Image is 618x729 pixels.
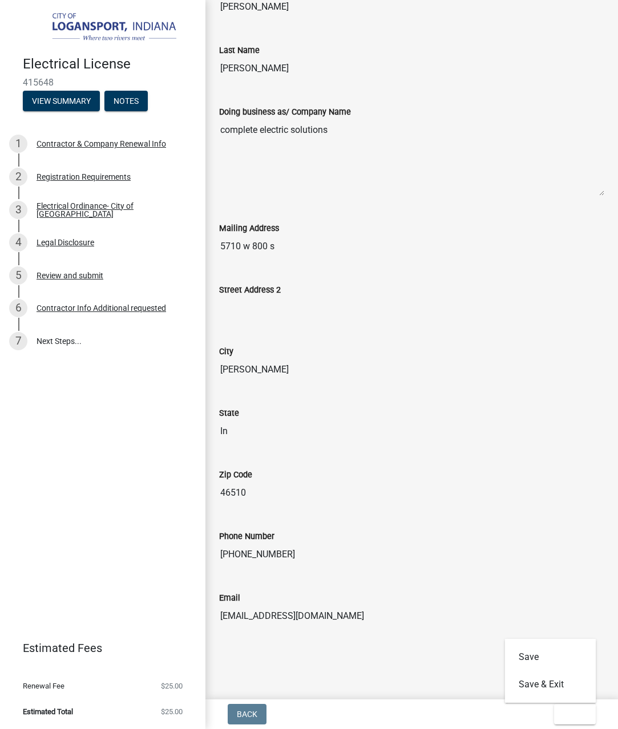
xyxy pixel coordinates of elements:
[104,97,148,106] wm-modal-confirm: Notes
[37,304,166,312] div: Contractor Info Additional requested
[37,140,166,148] div: Contractor & Company Renewal Info
[37,173,131,181] div: Registration Requirements
[219,286,281,294] label: Street Address 2
[228,704,266,724] button: Back
[554,704,596,724] button: Exit
[505,639,596,703] div: Exit
[23,708,73,715] span: Estimated Total
[37,272,103,280] div: Review and submit
[104,91,148,111] button: Notes
[23,56,196,72] h4: Electrical License
[9,332,27,350] div: 7
[505,671,596,698] button: Save & Exit
[9,637,187,659] a: Estimated Fees
[23,12,187,44] img: City of Logansport, Indiana
[219,594,240,602] label: Email
[37,202,187,218] div: Electrical Ordinance- City of [GEOGRAPHIC_DATA]
[9,233,27,252] div: 4
[219,119,604,196] textarea: complete electric solutions
[161,708,183,715] span: $25.00
[37,238,94,246] div: Legal Disclosure
[161,682,183,690] span: $25.00
[23,77,183,88] span: 415648
[563,710,580,719] span: Exit
[9,135,27,153] div: 1
[237,710,257,719] span: Back
[23,682,64,690] span: Renewal Fee
[219,47,260,55] label: Last Name
[219,348,233,356] label: City
[219,533,274,541] label: Phone Number
[219,225,279,233] label: Mailing Address
[23,97,100,106] wm-modal-confirm: Summary
[9,299,27,317] div: 6
[9,168,27,186] div: 2
[219,108,351,116] label: Doing business as/ Company Name
[9,201,27,219] div: 3
[23,91,100,111] button: View Summary
[505,643,596,671] button: Save
[219,471,252,479] label: Zip Code
[219,410,239,418] label: State
[9,266,27,285] div: 5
